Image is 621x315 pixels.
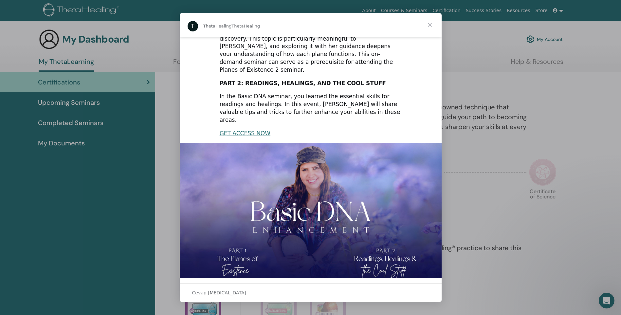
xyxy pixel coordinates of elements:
[231,24,260,28] span: ThetaHealing
[220,93,402,124] div: In the Basic DNA seminar, you learned the essential skills for readings and healings. In this eve...
[203,24,232,28] span: ThetaHealing
[188,21,198,31] div: Profile image for ThetaHealing
[220,80,386,86] b: PART 2: READINGS, HEALINGS, AND THE COOL STUFF
[180,283,442,302] div: Sohbeti aç ve yanıtla
[192,288,247,297] span: Cevap [MEDICAL_DATA]
[220,130,270,137] a: GET ACCESS NOW
[418,13,442,37] span: Kapat
[220,19,402,74] div: The Planes of Existence are is the heart of ThetaHealing, acting as a guide to the Creator and of...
